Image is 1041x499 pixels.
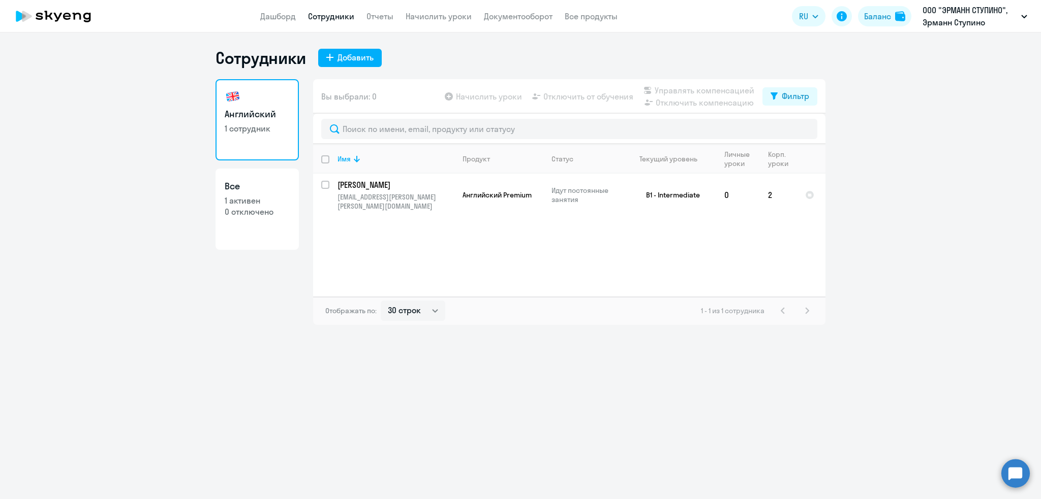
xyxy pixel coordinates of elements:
input: Поиск по имени, email, продукту или статусу [321,119,817,139]
div: Баланс [864,10,891,22]
span: Вы выбрали: 0 [321,90,377,103]
h3: Английский [225,108,290,121]
p: 1 активен [225,195,290,206]
p: 0 отключено [225,206,290,217]
a: Начислить уроки [406,11,472,21]
div: Продукт [463,154,490,163]
h3: Все [225,180,290,193]
a: Английский1 сотрудник [216,79,299,160]
div: Статус [552,154,621,163]
a: Отчеты [366,11,393,21]
button: Добавить [318,49,382,67]
div: Корп. уроки [768,150,790,168]
td: 0 [716,174,760,216]
img: balance [895,11,905,21]
h1: Сотрудники [216,48,306,68]
span: Английский Premium [463,190,532,199]
img: english [225,88,241,105]
button: Балансbalance [858,6,911,26]
span: 1 - 1 из 1 сотрудника [701,306,764,315]
span: Отображать по: [325,306,377,315]
div: Имя [338,154,351,163]
a: Сотрудники [308,11,354,21]
div: Имя [338,154,454,163]
div: Продукт [463,154,543,163]
button: ООО "ЭРМАНН СТУПИНО", Эрманн Ступино Постоплата [917,4,1032,28]
p: [EMAIL_ADDRESS][PERSON_NAME][PERSON_NAME][DOMAIN_NAME] [338,192,454,211]
a: Все продукты [565,11,618,21]
div: Текущий уровень [639,154,697,163]
div: Текущий уровень [630,154,716,163]
span: RU [799,10,808,22]
div: Фильтр [782,90,809,102]
div: Корп. уроки [768,150,797,168]
div: Личные уроки [724,150,759,168]
td: B1 - Intermediate [622,174,716,216]
button: RU [792,6,825,26]
a: Документооборот [484,11,553,21]
div: Добавить [338,51,374,63]
a: Дашборд [260,11,296,21]
p: 1 сотрудник [225,123,290,134]
button: Фильтр [762,87,817,106]
div: Личные уроки [724,150,753,168]
a: [PERSON_NAME] [338,179,454,190]
td: 2 [760,174,797,216]
div: Статус [552,154,573,163]
p: [PERSON_NAME] [338,179,452,190]
p: ООО "ЭРМАНН СТУПИНО", Эрманн Ступино Постоплата [923,4,1017,28]
p: Идут постоянные занятия [552,186,621,204]
a: Все1 активен0 отключено [216,169,299,250]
